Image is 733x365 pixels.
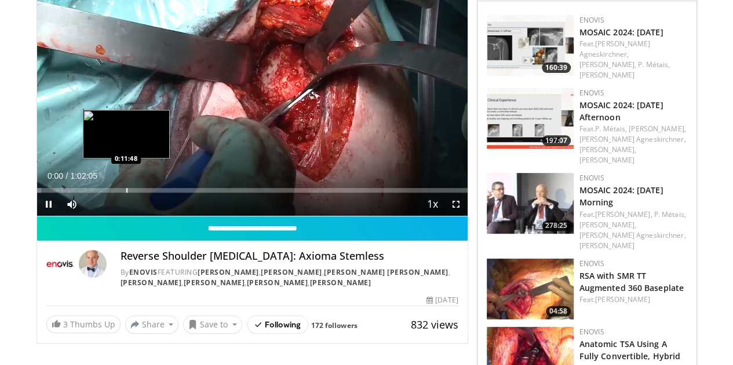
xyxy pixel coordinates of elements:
a: [PERSON_NAME], [595,209,652,219]
a: 278:25 [487,173,574,234]
a: MOSAIC 2024: [DATE] Morning [579,185,663,208]
a: 197:07 [487,88,574,149]
a: P. Métais, [638,60,670,69]
img: image.jpeg [83,110,170,158]
div: Feat. [579,209,687,251]
a: 3 Thumbs Up [46,315,121,333]
a: MOSAIC 2024: [DATE] Afternoon [579,99,663,123]
div: Feat. [579,294,687,305]
a: P. Métais, [654,209,686,219]
button: Playback Rate [421,193,444,216]
button: Following [247,315,309,334]
a: [PERSON_NAME], [629,124,685,134]
a: [PERSON_NAME], [579,220,636,230]
a: Enovis [579,327,604,337]
a: Enovis [579,259,604,268]
a: Enovis [579,15,604,25]
span: 1:02:05 [70,171,97,180]
img: Enovis [46,250,74,278]
img: ebdabccb-e285-4967-9f6e-9aec9f637810.150x105_q85_crop-smart_upscale.jpg [487,259,574,319]
a: Enovis [129,267,158,277]
a: [PERSON_NAME], [579,60,636,69]
img: ab2533bc-3f62-42da-b4f5-abec086ce4de.150x105_q85_crop-smart_upscale.jpg [487,88,574,149]
a: [PERSON_NAME] [579,70,634,80]
a: [PERSON_NAME] [121,278,182,287]
div: By FEATURING , , , , , , [121,267,458,288]
a: [PERSON_NAME] [579,241,634,250]
h4: Reverse Shoulder [MEDICAL_DATA]: Axioma Stemless [121,250,458,263]
a: 172 followers [311,320,357,330]
button: Share [125,315,179,334]
button: Mute [60,193,83,216]
button: Save to [183,315,242,334]
div: [DATE] [426,295,458,305]
span: 3 [63,319,68,330]
span: 832 views [411,318,458,331]
img: 231f7356-6f30-4db6-9706-d4150743ceaf.150x105_q85_crop-smart_upscale.jpg [487,15,574,76]
button: Fullscreen [444,193,468,216]
a: 160:39 [487,15,574,76]
a: [PERSON_NAME] Agneskirchner, [579,39,651,59]
a: MOSAIC 2024: [DATE] [579,27,663,38]
a: [PERSON_NAME] [579,155,634,165]
span: 278:25 [542,220,571,231]
img: Avatar [79,250,107,278]
a: [PERSON_NAME] [247,278,308,287]
span: / [66,171,68,180]
a: [PERSON_NAME] Agneskirchner, [579,230,686,240]
a: [PERSON_NAME] Agneskirchner, [579,134,686,144]
a: [PERSON_NAME] [184,278,245,287]
a: Enovis [579,173,604,183]
a: P. Métais, [595,124,627,134]
a: [PERSON_NAME] [310,278,371,287]
div: Feat. [579,124,687,165]
a: [PERSON_NAME], [579,145,636,154]
a: [PERSON_NAME] [PERSON_NAME] [324,267,448,277]
button: Pause [37,193,60,216]
span: 160:39 [542,62,571,73]
a: Enovis [579,88,604,98]
div: Feat. [579,39,687,80]
img: 5461eadd-f547-40e8-b3ef-9b1f03cde6d9.150x105_q85_crop-smart_upscale.jpg [487,173,574,234]
a: 04:58 [487,259,574,319]
span: 04:58 [546,306,571,316]
span: 0:00 [48,171,63,180]
a: [PERSON_NAME] [595,294,650,304]
div: Progress Bar [37,188,468,193]
a: [PERSON_NAME] [261,267,322,277]
a: RSA with SMR TT Augmented 360 Baseplate [579,270,684,293]
span: 197:07 [542,135,571,146]
a: [PERSON_NAME] [198,267,259,277]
